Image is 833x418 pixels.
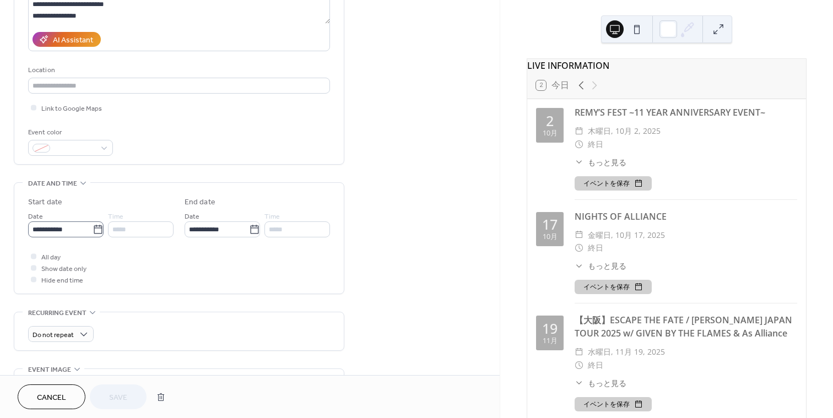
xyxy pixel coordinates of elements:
span: 金曜日, 10月 17, 2025 [588,229,665,242]
span: Date and time [28,178,77,189]
span: Link to Google Maps [41,103,102,115]
span: 終日 [588,138,603,151]
button: AI Assistant [33,32,101,47]
span: Cancel [37,392,66,404]
button: ​もっと見る [575,156,626,168]
span: Date [28,211,43,222]
div: LIVE INFORMATION [527,59,806,72]
button: イベントを保存 [575,397,652,411]
span: もっと見る [588,156,626,168]
div: 17 [542,218,558,231]
span: もっと見る [588,377,626,389]
button: イベントを保存 [575,176,652,191]
div: ​ [575,241,583,254]
div: NIGHTS OF ALLIANCE [575,210,797,223]
span: Time [108,211,123,222]
span: Hide end time [41,275,83,286]
span: 終日 [588,359,603,372]
button: ​もっと見る [575,377,626,389]
span: Event image [28,364,71,376]
div: Start date [28,197,62,208]
span: もっと見る [588,260,626,272]
div: End date [185,197,215,208]
button: ​もっと見る [575,260,626,272]
div: 【大阪】ESCAPE THE FATE / [PERSON_NAME] JAPAN TOUR 2025 w/ GIVEN BY THE FLAMES & As Alliance [575,313,797,340]
span: Do not repeat [33,329,74,341]
div: 10月 [543,234,558,241]
div: ​ [575,156,583,168]
div: Location [28,64,328,76]
button: Cancel [18,384,85,409]
span: 水曜日, 11月 19, 2025 [588,345,665,359]
div: ​ [575,260,583,272]
button: イベントを保存 [575,280,652,294]
div: Event color [28,127,111,138]
div: ​ [575,124,583,138]
div: ​ [575,229,583,242]
span: Show date only [41,263,86,275]
div: 10月 [543,130,558,137]
div: REMY’S FEST ~11 YEAR ANNIVERSARY EVENT~ [575,106,797,119]
span: Recurring event [28,307,86,319]
span: All day [41,252,61,263]
div: AI Assistant [53,35,93,46]
div: ​ [575,359,583,372]
span: Date [185,211,199,222]
div: ​ [575,377,583,389]
span: 木曜日, 10月 2, 2025 [588,124,661,138]
div: 2 [546,114,554,128]
div: 19 [542,322,558,335]
div: ​ [575,345,583,359]
span: Time [264,211,280,222]
div: 11月 [543,338,558,345]
span: 終日 [588,241,603,254]
div: ​ [575,138,583,151]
